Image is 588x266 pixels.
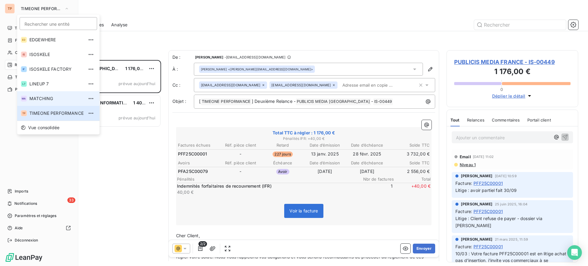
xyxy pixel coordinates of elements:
span: Niveau 1 [459,162,476,167]
span: [EMAIL_ADDRESS][DOMAIN_NAME] [271,83,331,87]
h3: 1 176,00 € [454,66,571,78]
input: placeholder [20,17,97,30]
span: 227 jours [273,152,292,157]
span: Imports [15,189,28,194]
span: [DATE] 10:59 [495,174,517,178]
span: TIMEONE PERFORMANCE [29,110,84,116]
span: Cher Client, [176,233,200,238]
span: PFF25C00001 [473,243,503,250]
button: Déplier le détail [490,92,535,99]
span: Total [394,177,431,182]
td: [DATE] [304,168,346,175]
span: - [371,99,373,104]
input: Adresse email en copie ... [340,81,411,90]
span: Déconnexion [15,238,38,243]
label: Cc : [172,82,194,88]
span: Analyse [111,22,127,28]
span: PUBLICIS MEDIA FRANCE - IS-00449 [454,58,571,66]
span: PFF25C00001 [473,180,503,186]
span: TIMEONE PERFORMANCE [21,6,62,11]
td: PFA25C00079 [178,168,219,175]
div: <[PERSON_NAME][EMAIL_ADDRESS][DOMAIN_NAME]> [201,67,313,71]
td: 28 févr. 2025 [346,151,388,157]
span: 33 [67,197,75,203]
span: [ [199,99,201,104]
span: PFF25C00001 [178,151,207,157]
span: Portail client [527,118,551,122]
label: À : [172,66,194,72]
span: prévue aujourd’hui [119,115,155,120]
td: 3 732,00 € [388,151,430,157]
span: Commentaires [492,118,520,122]
span: Pénalités IFR : + 40,00 € [177,136,431,141]
span: Relances [15,62,31,68]
span: Vue consolidée [28,125,59,131]
span: De : [172,54,194,60]
span: EDGEWHERE [29,37,84,43]
span: Aide [15,225,23,231]
span: 2/2 [198,241,207,247]
span: ] Deuxième Relance - [252,99,296,104]
span: [PERSON_NAME] [461,201,492,207]
td: 13 janv. 2025 [304,151,346,157]
span: 25 juin 2025, 16:04 [495,202,527,206]
div: IF [21,66,27,72]
span: Litige : avoir partiel fait 30/09 [455,188,517,193]
div: ED [21,37,27,43]
td: [DATE] [346,168,388,175]
span: Email [460,154,471,159]
div: TP [21,110,27,116]
span: - [EMAIL_ADDRESS][DOMAIN_NAME] [224,55,285,59]
span: Facture : [455,208,472,215]
input: Rechercher [474,20,566,30]
span: Tableau de bord [15,25,43,31]
span: Factures [15,38,31,43]
span: Notifications [14,201,37,206]
th: Échéance [262,160,303,166]
button: Envoyer [413,244,435,253]
p: 40,00 € [177,189,355,195]
th: Date d’émission [304,160,346,166]
span: Facture : [455,243,472,250]
td: - [220,168,262,175]
span: [PERSON_NAME] [201,67,227,71]
div: TP [5,4,15,13]
span: Déplier le détail [492,93,526,99]
span: IS-00449 [373,98,393,105]
span: LINEUP 7 [29,81,84,87]
span: Nbr de factures [357,177,394,182]
th: Factures échues [178,142,219,148]
th: Date d’émission [304,142,346,148]
span: TIMEONE PERFORMANCE [201,98,251,105]
span: Pénalités [177,177,357,182]
span: 1 176,00 € [125,66,147,71]
th: Solde TTC [388,160,430,166]
td: 2 556,00 € [388,168,430,175]
span: [PERSON_NAME] [461,173,492,179]
a: Aide [5,223,73,233]
span: Total TTC à régler : 1 176,00 € [177,130,431,136]
span: PFF25C00001 [473,208,503,215]
span: 1 403,04 € [133,100,156,105]
span: INSTITUT NATIONAL DE L'INFORMATION GÉOGRAPHIQUE ET FORESTIÈRE [43,100,201,105]
span: 1 [356,183,393,195]
span: [DATE] 11:02 [473,155,494,159]
span: Litige : Client refuse de payer - dossier via [PERSON_NAME] [455,216,544,228]
img: Logo LeanPay [5,253,43,262]
div: grid [29,60,161,266]
span: Voir la facture [289,208,318,213]
span: Facture : [455,180,472,186]
th: Réf. pièce client [220,160,262,166]
span: PUBLICIS MEDIA [GEOGRAPHIC_DATA] [296,98,371,105]
span: Relances [467,118,484,122]
span: + 40,00 € [394,183,431,195]
td: - [220,151,262,157]
span: MATCHING [29,96,84,102]
span: Paiements [15,87,34,92]
span: Tout [450,118,460,122]
p: Indemnités forfaitaires de recouvrement (IFR) [177,183,355,189]
span: Clients [15,50,27,55]
div: MA [21,96,27,102]
span: Paramètres et réglages [15,213,56,219]
div: L7 [21,81,27,87]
